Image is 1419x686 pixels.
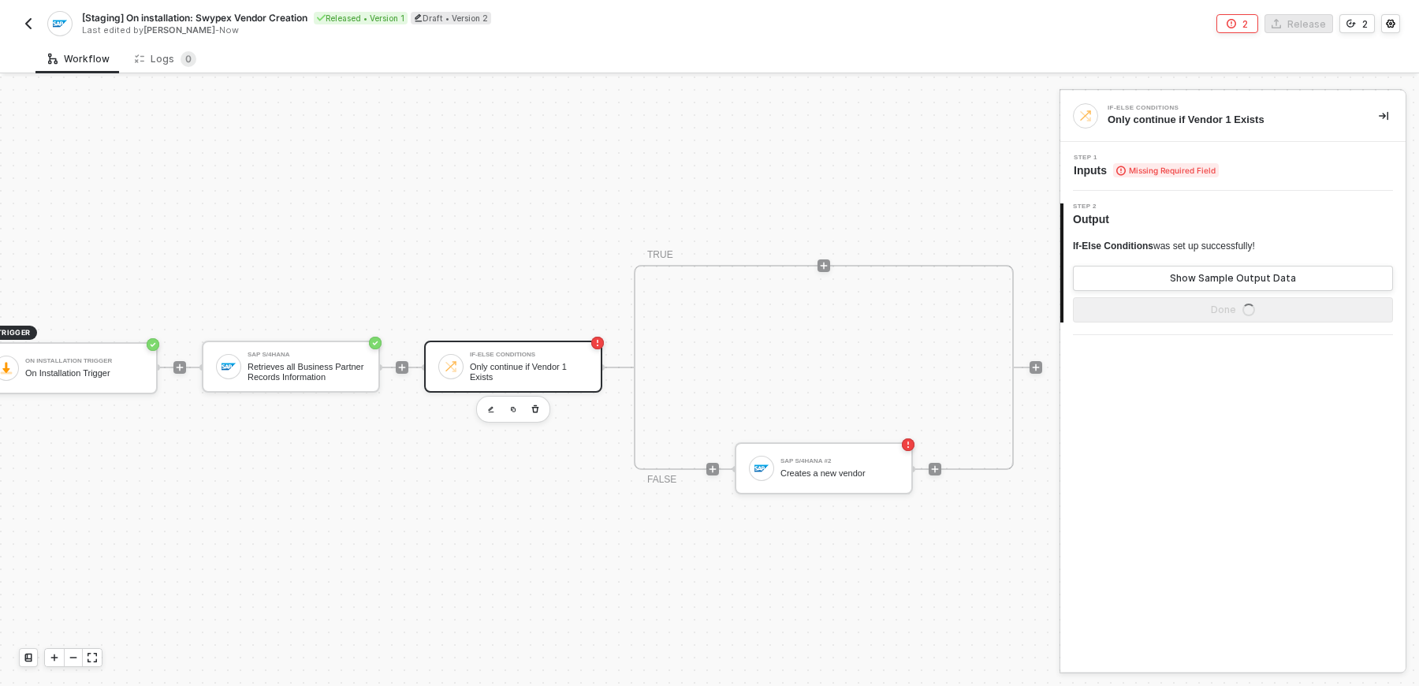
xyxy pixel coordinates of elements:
[1073,211,1115,227] span: Output
[504,400,523,419] button: copy-block
[1073,203,1115,210] span: Step 2
[510,406,516,412] img: copy-block
[647,248,673,263] div: TRUE
[1346,19,1356,28] span: icon-versioning
[411,12,491,24] div: Draft • Version 2
[1073,266,1393,291] button: Show Sample Output Data
[1108,113,1354,127] div: Only continue if Vendor 1 Exists
[1078,109,1093,123] img: integration-icon
[1339,14,1375,33] button: 2
[1170,272,1296,285] div: Show Sample Output Data
[1216,14,1258,33] button: 2
[902,438,914,451] span: icon-error-page
[591,337,604,349] span: icon-error-page
[1113,163,1219,177] span: Missing Required Field
[22,17,35,30] img: back
[780,458,899,464] div: SAP S/4HANA #2
[1386,19,1395,28] span: icon-settings
[1073,240,1255,253] div: was set up successfully!
[819,261,829,270] span: icon-play
[1073,297,1393,322] button: Doneicon-loader
[1264,14,1333,33] button: Release
[414,13,423,22] span: icon-edit
[930,464,940,474] span: icon-play
[50,653,59,662] span: icon-play
[181,51,196,67] sup: 0
[708,464,717,474] span: icon-play
[19,14,38,33] button: back
[88,653,97,662] span: icon-expand
[488,406,494,413] img: edit-cred
[470,362,588,382] div: Only continue if Vendor 1 Exists
[1060,203,1406,322] div: Step 2Output If-Else Conditionswas set up successfully!Show Sample Output DataDoneicon-loader
[444,360,458,374] img: icon
[1074,155,1219,161] span: Step 1
[647,472,676,487] div: FALSE
[248,352,366,358] div: SAP S/4HANA
[1031,363,1041,372] span: icon-play
[248,362,366,382] div: Retrieves all Business Partner Records Information
[175,363,184,372] span: icon-play
[1108,105,1344,111] div: If-Else Conditions
[82,11,307,24] span: [Staging] On installation: Swypex Vendor Creation
[482,400,501,419] button: edit-cred
[1379,111,1388,121] span: icon-collapse-right
[135,51,196,67] div: Logs
[69,653,78,662] span: icon-minus
[470,352,588,358] div: If-Else Conditions
[1073,240,1153,252] span: If-Else Conditions
[314,12,408,24] div: Released • Version 1
[25,368,143,378] div: On Installation Trigger
[222,360,236,374] img: icon
[147,338,159,351] span: icon-success-page
[53,17,66,31] img: integration-icon
[369,337,382,349] span: icon-success-page
[143,24,215,35] span: [PERSON_NAME]
[1074,162,1219,178] span: Inputs
[48,53,110,65] div: Workflow
[780,468,899,479] div: Creates a new vendor
[1060,155,1406,178] div: Step 1Inputs Missing Required Field
[1362,17,1368,31] div: 2
[25,358,143,364] div: On Installation Trigger
[1242,17,1248,31] div: 2
[754,461,769,475] img: icon
[397,363,407,372] span: icon-play
[82,24,708,36] div: Last edited by - Now
[1227,19,1236,28] span: icon-error-page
